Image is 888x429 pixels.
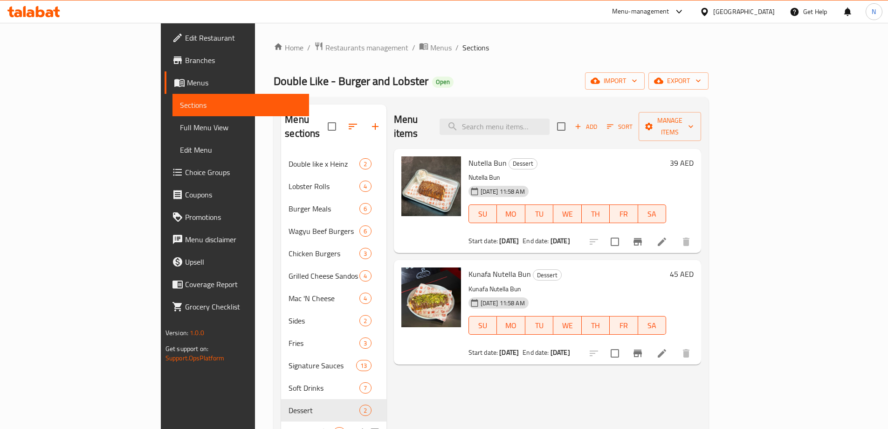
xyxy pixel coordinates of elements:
[281,377,386,399] div: Soft Drinks7
[289,181,359,192] div: Lobster Rolls
[165,27,309,49] a: Edit Restaurant
[359,405,371,416] div: items
[342,115,364,138] span: Sort sections
[430,42,452,53] span: Menus
[525,204,554,223] button: TU
[557,207,578,221] span: WE
[648,72,709,90] button: export
[642,207,663,221] span: SA
[473,207,493,221] span: SU
[360,227,371,236] span: 6
[165,161,309,183] a: Choice Groups
[468,267,531,281] span: Kunafa Nutella Bun
[289,360,356,371] span: Signature Sauces
[401,267,461,327] img: Kunafa Nutella Bun
[468,235,498,247] span: Start date:
[675,342,697,365] button: delete
[289,203,359,214] span: Burger Meals
[551,117,571,136] span: Select section
[401,156,461,216] img: Nutella Bun
[360,160,371,169] span: 2
[360,316,371,325] span: 2
[607,121,633,132] span: Sort
[499,346,519,359] b: [DATE]
[289,382,359,394] span: Soft Drinks
[529,207,550,221] span: TU
[314,42,408,54] a: Restaurants management
[165,71,309,94] a: Menus
[432,77,454,88] div: Open
[638,204,667,223] button: SA
[656,75,701,87] span: export
[289,225,359,237] span: Wagyu Beef Burgers
[165,343,208,355] span: Get support on:
[523,235,549,247] span: End date:
[497,204,525,223] button: MO
[289,270,359,281] span: Grilled Cheese Sandos
[613,319,634,332] span: FR
[571,120,601,134] span: Add item
[289,248,359,259] span: Chicken Burgers
[364,115,386,138] button: Add section
[165,327,188,339] span: Version:
[553,204,582,223] button: WE
[468,156,507,170] span: Nutella Bun
[646,115,694,138] span: Manage items
[523,346,549,359] span: End date:
[165,206,309,228] a: Promotions
[610,316,638,335] button: FR
[185,55,302,66] span: Branches
[187,77,302,88] span: Menus
[610,204,638,223] button: FR
[281,153,386,175] div: Double like x Heinz2
[626,231,649,253] button: Branch-specific-item
[626,342,649,365] button: Branch-specific-item
[185,256,302,267] span: Upsell
[638,316,667,335] button: SA
[289,315,359,326] span: Sides
[455,42,459,53] li: /
[172,94,309,116] a: Sections
[360,339,371,348] span: 3
[359,315,371,326] div: items
[605,232,625,252] span: Select to update
[551,346,570,359] b: [DATE]
[289,338,359,349] div: Fries
[190,327,204,339] span: 1.0.0
[281,309,386,332] div: Sides2
[601,120,639,134] span: Sort items
[325,42,408,53] span: Restaurants management
[670,156,694,169] h6: 39 AED
[468,346,498,359] span: Start date:
[180,99,302,111] span: Sections
[509,158,537,169] div: Dessert
[185,189,302,200] span: Coupons
[468,283,667,295] p: Kunafa Nutella Bun
[185,32,302,43] span: Edit Restaurant
[501,319,522,332] span: MO
[180,122,302,133] span: Full Menu View
[359,270,371,281] div: items
[281,354,386,377] div: Signature Sauces13
[281,242,386,265] div: Chicken Burgers3
[359,158,371,169] div: items
[571,120,601,134] button: Add
[180,144,302,155] span: Edit Menu
[360,249,371,258] span: 3
[462,42,489,53] span: Sections
[605,120,635,134] button: Sort
[360,182,371,191] span: 4
[281,287,386,309] div: Mac 'N Cheese4
[281,399,386,422] div: Dessert2
[360,294,371,303] span: 4
[360,406,371,415] span: 2
[322,117,342,136] span: Select all sections
[432,78,454,86] span: Open
[440,119,550,135] input: search
[289,158,359,169] span: Double like x Heinz
[613,207,634,221] span: FR
[713,7,775,17] div: [GEOGRAPHIC_DATA]
[281,220,386,242] div: Wagyu Beef Burgers6
[281,175,386,197] div: Lobster Rolls4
